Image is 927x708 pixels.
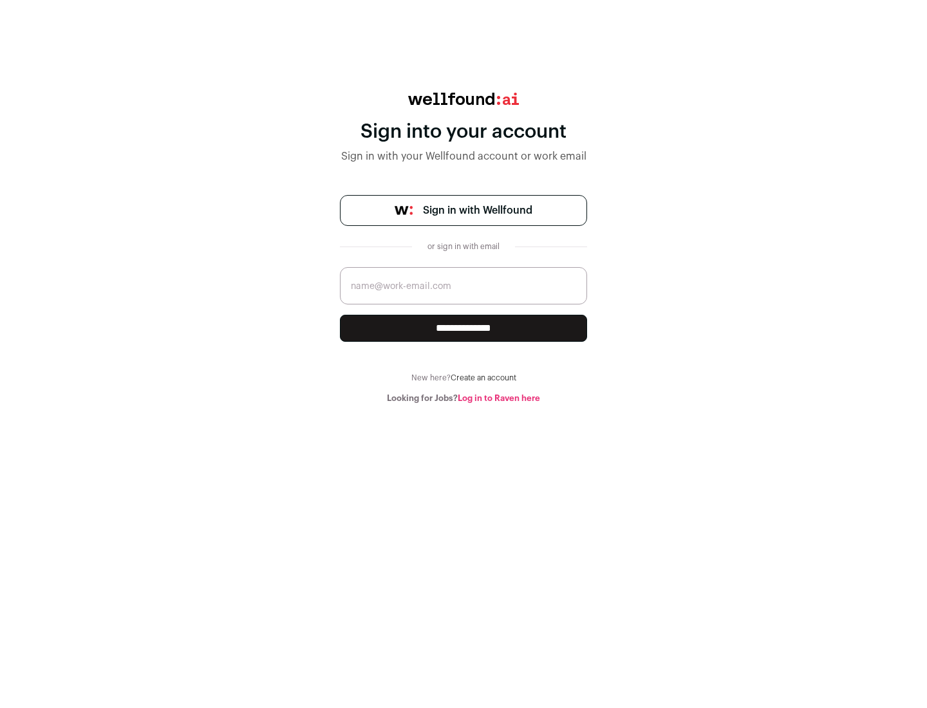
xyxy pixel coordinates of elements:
[423,203,532,218] span: Sign in with Wellfound
[451,374,516,382] a: Create an account
[408,93,519,105] img: wellfound:ai
[340,195,587,226] a: Sign in with Wellfound
[458,394,540,402] a: Log in to Raven here
[340,267,587,304] input: name@work-email.com
[340,373,587,383] div: New here?
[340,149,587,164] div: Sign in with your Wellfound account or work email
[422,241,505,252] div: or sign in with email
[340,120,587,144] div: Sign into your account
[395,206,413,215] img: wellfound-symbol-flush-black-fb3c872781a75f747ccb3a119075da62bfe97bd399995f84a933054e44a575c4.png
[340,393,587,404] div: Looking for Jobs?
